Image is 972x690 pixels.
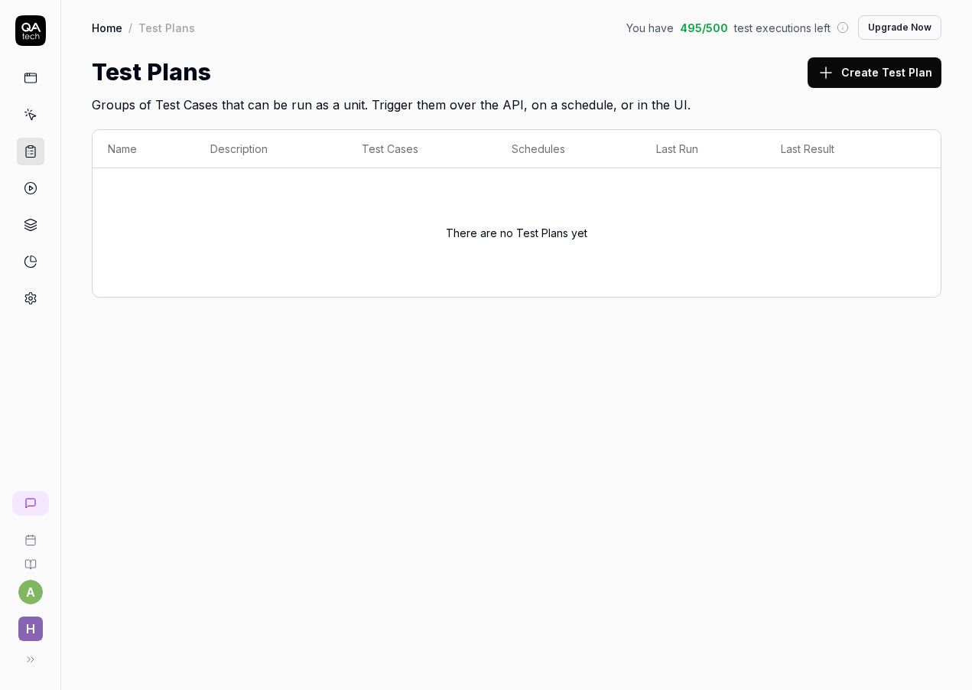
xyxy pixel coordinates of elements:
[496,130,641,168] th: Schedules
[195,130,346,168] th: Description
[92,55,211,90] h1: Test Plans
[93,130,195,168] th: Name
[626,20,674,36] span: You have
[18,617,43,641] span: H
[128,20,132,35] div: /
[808,57,941,88] button: Create Test Plan
[92,20,122,35] a: Home
[641,130,766,168] th: Last Run
[6,522,54,546] a: Book a call with us
[6,604,54,644] button: H
[12,491,49,516] a: New conversation
[108,177,925,288] div: There are no Test Plans yet
[734,20,831,36] span: test executions left
[680,20,728,36] span: 495 / 500
[766,130,910,168] th: Last Result
[92,90,941,114] h2: Groups of Test Cases that can be run as a unit. Trigger them over the API, on a schedule, or in t...
[346,130,496,168] th: Test Cases
[18,580,43,604] button: a
[6,546,54,571] a: Documentation
[858,15,941,40] button: Upgrade Now
[138,20,195,35] div: Test Plans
